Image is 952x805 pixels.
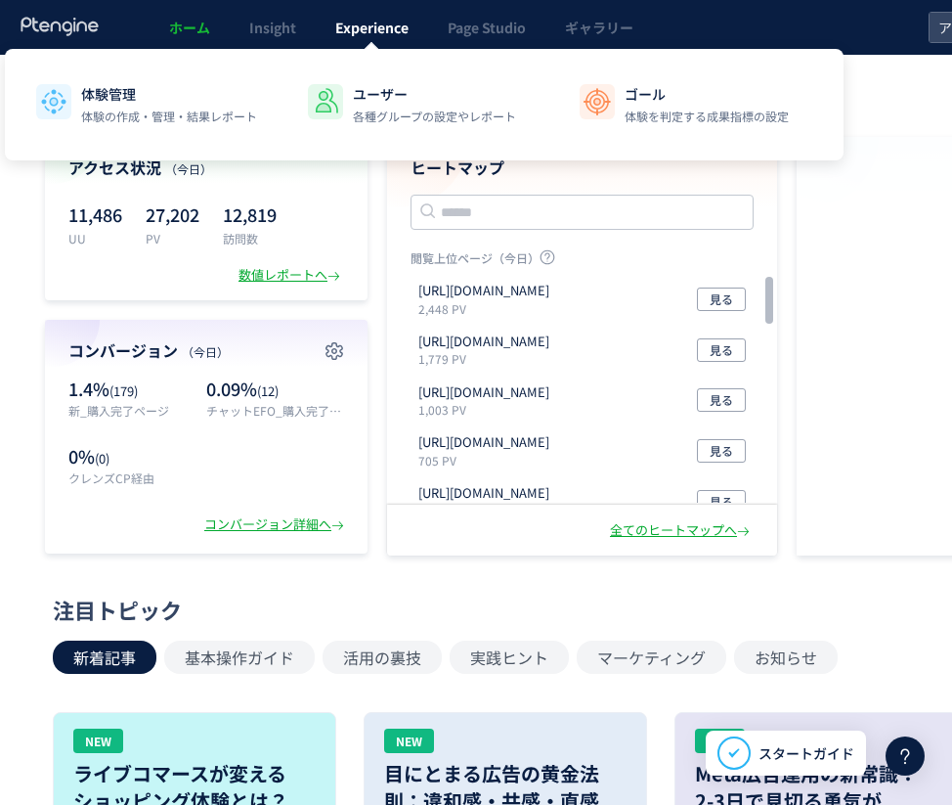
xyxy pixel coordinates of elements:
[418,282,549,300] p: https://www.angfa-store.jp/
[206,402,344,419] p: チャットEFO_購入完了ページ
[418,433,549,452] p: https://www.angfa-store.jp/mypage/period_purchases
[164,641,315,674] button: 基本操作ガイド
[223,199,277,230] p: 12,819
[697,288,746,311] button: 見る
[109,381,138,400] span: (179)
[204,515,348,534] div: コンバージョン詳細へ
[418,484,549,503] p: https://www.angfa-store.jp/mypage/
[68,470,196,486] p: クレンズCP経由
[610,521,754,540] div: 全てのヒートマップへ
[249,18,296,37] span: Insight
[81,84,257,104] p: 体験管理
[710,288,733,311] span: 見る
[695,729,745,753] div: NEW
[68,230,122,246] p: UU
[169,18,210,37] span: ホーム
[418,350,557,367] p: 1,779 PV
[384,729,434,753] div: NEW
[710,388,733,412] span: 見る
[418,383,549,402] p: https://www.angfa-store.jp/cart
[257,381,279,400] span: (12)
[697,338,746,362] button: 見る
[146,199,199,230] p: 27,202
[710,439,733,463] span: 見る
[68,339,344,362] h4: コンバージョン
[625,108,789,125] p: 体験を判定する成果指標の設定
[411,157,754,179] h4: ヒートマップ
[206,377,344,402] p: 0.09%
[734,641,838,674] button: お知らせ
[418,503,557,519] p: 628 PV
[68,157,344,179] h4: アクセス状況
[223,230,277,246] p: 訪問数
[697,388,746,412] button: 見る
[565,18,633,37] span: ギャラリー
[448,18,526,37] span: Page Studio
[577,641,726,674] button: マーケティング
[323,641,442,674] button: 活用の裏技
[53,641,156,674] button: 新着記事
[625,84,789,104] p: ゴール
[68,444,196,470] p: 0%
[95,449,109,468] span: (0)
[411,249,754,274] p: 閲覧上位ページ（今日）
[146,230,199,246] p: PV
[418,401,557,418] p: 1,003 PV
[697,439,746,463] button: 見る
[238,266,344,285] div: 数値レポートへ
[182,343,229,360] span: （今日）
[758,743,854,764] span: スタートガイド
[68,377,196,402] p: 1.4%
[418,300,557,317] p: 2,448 PV
[697,490,746,514] button: 見る
[335,18,409,37] span: Experience
[353,108,516,125] p: 各種グループの設定やレポート
[418,452,557,469] p: 705 PV
[165,160,212,177] span: （今日）
[418,333,549,351] p: https://auth.angfa-store.jp/login
[710,490,733,514] span: 見る
[68,199,122,230] p: 11,486
[81,108,257,125] p: 体験の作成・管理・結果レポート
[450,641,569,674] button: 実践ヒント
[710,338,733,362] span: 見る
[353,84,516,104] p: ユーザー
[73,729,123,753] div: NEW
[68,402,196,419] p: 新_購入完了ページ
